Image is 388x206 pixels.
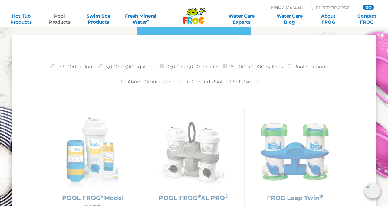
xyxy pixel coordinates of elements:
[105,61,155,73] label: 5,000-10,000 gallons
[100,193,104,199] sup: ®
[275,13,304,25] a: Water CareBlog
[313,13,343,25] a: AboutFROG
[166,61,219,73] label: 10,000-25,000 gallons
[319,193,323,199] sup: ®
[122,13,159,25] a: Fresh MineralWater∞
[363,5,374,10] input: GO
[159,193,229,202] h2: POOL FROG XL PRO
[197,193,201,199] sup: ®
[294,61,328,73] label: Pool Solutions
[365,183,381,199] img: openIcon
[217,13,266,25] a: Water CareExperts
[127,76,175,88] label: Above-Ground Pool
[229,61,283,73] label: 25,000-40,000 gallons
[260,117,330,187] img: InfuzerTwin-300x300.png
[58,61,95,73] label: 0-5,000 gallons
[271,5,303,10] p: Find A Dealer
[225,193,229,199] sup: ®
[352,13,382,25] a: ContactFROG
[45,13,75,25] a: PoolProducts
[58,117,128,187] img: pool-frog-5400-featured-img-v2-300x300.png
[260,193,330,202] h2: FROG Leap Twin
[147,18,149,23] sup: ∞
[159,117,229,187] img: XL-PRO-v2-300x300.jpg
[185,76,222,88] label: In-Ground Pool
[6,13,36,25] a: Hot TubProducts
[233,76,258,88] label: Soft-Sided
[315,5,356,10] input: Zip Code Form
[84,13,113,25] a: Swim SpaProducts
